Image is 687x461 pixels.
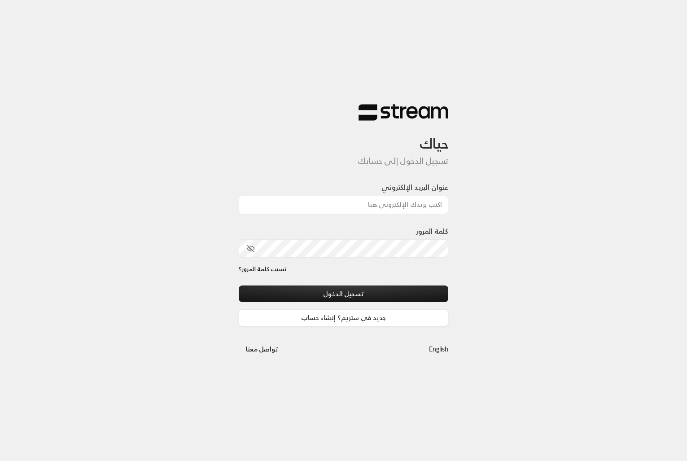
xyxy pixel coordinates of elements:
label: عنوان البريد الإلكتروني [381,182,448,193]
button: تسجيل الدخول [239,285,449,302]
img: Stream Logo [359,104,448,121]
a: تواصل معنا [239,343,286,355]
a: نسيت كلمة المرور؟ [239,265,286,274]
input: اكتب بريدك الإلكتروني هنا [239,196,449,214]
button: تواصل معنا [239,341,286,357]
a: جديد في ستريم؟ إنشاء حساب [239,309,449,326]
button: toggle password visibility [243,241,258,256]
a: English [429,341,448,357]
label: كلمة المرور [416,226,448,237]
h3: حياك [239,121,449,152]
h5: تسجيل الدخول إلى حسابك [239,156,449,166]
